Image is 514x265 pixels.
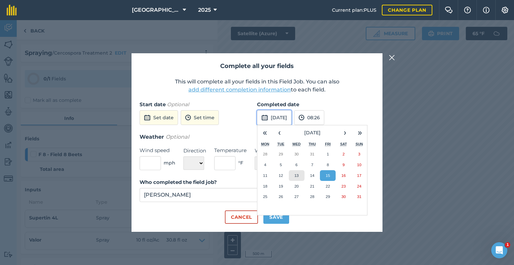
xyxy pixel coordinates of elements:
[257,181,273,192] button: August 18, 2025
[320,149,336,159] button: August 1, 2025
[140,133,374,141] h3: Weather
[181,110,219,125] button: Set time
[238,159,243,167] span: ° F
[280,162,282,167] abbr: August 5, 2025
[336,191,351,202] button: August 30, 2025
[294,194,299,199] abbr: August 27, 2025
[342,152,344,156] abbr: August 2, 2025
[263,194,267,199] abbr: August 25, 2025
[255,147,288,155] label: Weather
[341,184,346,188] abbr: August 23, 2025
[351,170,367,181] button: August 17, 2025
[358,152,360,156] abbr: August 3, 2025
[491,242,507,258] iframe: Intercom live chat
[341,194,346,199] abbr: August 30, 2025
[294,173,299,178] abbr: August 13, 2025
[327,162,329,167] abbr: August 8, 2025
[336,170,351,181] button: August 16, 2025
[341,173,346,178] abbr: August 16, 2025
[351,159,367,170] button: August 10, 2025
[292,142,301,146] abbr: Wednesday
[289,170,305,181] button: August 13, 2025
[263,173,267,178] abbr: August 11, 2025
[357,194,361,199] abbr: August 31, 2025
[320,170,336,181] button: August 15, 2025
[140,101,166,108] strong: Start date
[257,149,273,159] button: July 28, 2025
[263,152,267,156] abbr: July 28, 2025
[279,194,283,199] abbr: August 26, 2025
[501,7,509,13] img: A cog icon
[382,5,432,15] a: Change plan
[357,162,361,167] abbr: August 10, 2025
[483,6,490,14] img: svg+xml;base64,PHN2ZyB4bWxucz0iaHR0cDovL3d3dy53My5vcmcvMjAwMC9zdmciIHdpZHRoPSIxNyIgaGVpZ2h0PSIxNy...
[273,149,289,159] button: July 29, 2025
[336,181,351,192] button: August 23, 2025
[320,159,336,170] button: August 8, 2025
[298,114,305,122] img: svg+xml;base64,PD94bWwgdmVyc2lvbj0iMS4wIiBlbmNvZGluZz0idXRmLTgiPz4KPCEtLSBHZW5lcmF0b3I6IEFkb2JlIE...
[140,179,217,185] strong: Who completed the field job?
[257,170,273,181] button: August 11, 2025
[295,162,297,167] abbr: August 6, 2025
[272,125,287,140] button: ‹
[273,170,289,181] button: August 12, 2025
[320,191,336,202] button: August 29, 2025
[279,173,283,178] abbr: August 12, 2025
[144,114,151,122] img: svg+xml;base64,PD94bWwgdmVyc2lvbj0iMS4wIiBlbmNvZGluZz0idXRmLTgiPz4KPCEtLSBHZW5lcmF0b3I6IEFkb2JlIE...
[445,7,453,13] img: Two speech bubbles overlapping with the left bubble in the forefront
[309,142,316,146] abbr: Thursday
[342,162,344,167] abbr: August 9, 2025
[140,146,175,154] label: Wind speed
[198,6,211,14] span: 2025
[463,7,472,13] img: A question mark icon
[305,181,320,192] button: August 21, 2025
[7,5,17,15] img: fieldmargin Logo
[289,149,305,159] button: July 30, 2025
[263,210,289,224] button: Save
[183,147,206,155] label: Direction
[338,125,352,140] button: ›
[389,54,395,62] img: svg+xml;base64,PHN2ZyB4bWxucz0iaHR0cDovL3d3dy53My5vcmcvMjAwMC9zdmciIHdpZHRoPSIyMiIgaGVpZ2h0PSIzMC...
[289,159,305,170] button: August 6, 2025
[289,191,305,202] button: August 27, 2025
[310,184,314,188] abbr: August 21, 2025
[140,110,178,125] button: Set date
[214,146,247,154] label: Temperature
[332,6,376,14] span: Current plan : PLUS
[310,152,314,156] abbr: July 31, 2025
[326,184,330,188] abbr: August 22, 2025
[263,184,267,188] abbr: August 18, 2025
[289,181,305,192] button: August 20, 2025
[185,114,191,122] img: svg+xml;base64,PD94bWwgdmVyc2lvbj0iMS4wIiBlbmNvZGluZz0idXRmLTgiPz4KPCEtLSBHZW5lcmF0b3I6IEFkb2JlIE...
[273,191,289,202] button: August 26, 2025
[273,181,289,192] button: August 19, 2025
[273,159,289,170] button: August 5, 2025
[294,110,324,125] button: 08:26
[264,162,266,167] abbr: August 4, 2025
[305,159,320,170] button: August 7, 2025
[352,125,367,140] button: »
[257,125,272,140] button: «
[310,194,314,199] abbr: August 28, 2025
[325,142,331,146] abbr: Friday
[140,78,374,94] p: This will complete all your fields in this Field Job. You can also to each field.
[287,125,338,140] button: [DATE]
[188,86,291,94] button: add different completion information
[305,149,320,159] button: July 31, 2025
[357,184,361,188] abbr: August 24, 2025
[164,159,175,167] span: mph
[320,181,336,192] button: August 22, 2025
[304,130,321,136] span: [DATE]
[166,134,189,140] em: Optional
[326,194,330,199] abbr: August 29, 2025
[257,110,291,125] button: [DATE]
[132,6,180,14] span: [GEOGRAPHIC_DATA]
[505,242,510,248] span: 1
[305,191,320,202] button: August 28, 2025
[261,114,268,122] img: svg+xml;base64,PD94bWwgdmVyc2lvbj0iMS4wIiBlbmNvZGluZz0idXRmLTgiPz4KPCEtLSBHZW5lcmF0b3I6IEFkb2JlIE...
[326,173,330,178] abbr: August 15, 2025
[279,184,283,188] abbr: August 19, 2025
[327,152,329,156] abbr: August 1, 2025
[294,184,299,188] abbr: August 20, 2025
[140,61,374,71] h2: Complete all your fields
